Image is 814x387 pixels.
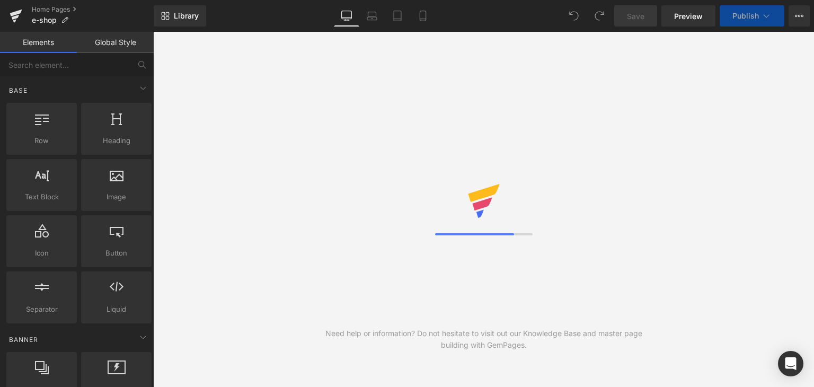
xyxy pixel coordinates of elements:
span: Library [174,11,199,21]
a: Tablet [385,5,410,27]
span: Heading [84,135,148,146]
span: Icon [10,248,74,259]
span: Text Block [10,191,74,203]
a: Preview [661,5,715,27]
button: Undo [563,5,585,27]
span: Image [84,191,148,203]
span: Separator [10,304,74,315]
button: Redo [589,5,610,27]
span: Save [627,11,644,22]
a: Mobile [410,5,436,27]
a: Global Style [77,32,154,53]
span: Row [10,135,74,146]
div: Need help or information? Do not hesitate to visit out our Knowledge Base and master page buildin... [318,328,649,351]
div: Open Intercom Messenger [778,351,803,376]
span: Button [84,248,148,259]
span: Preview [674,11,703,22]
span: Liquid [84,304,148,315]
span: Banner [8,335,39,345]
button: More [789,5,810,27]
span: Publish [732,12,759,20]
span: e-shop [32,16,57,24]
a: Laptop [359,5,385,27]
a: New Library [154,5,206,27]
a: Desktop [334,5,359,27]
button: Publish [720,5,784,27]
a: Home Pages [32,5,154,14]
span: Base [8,85,29,95]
